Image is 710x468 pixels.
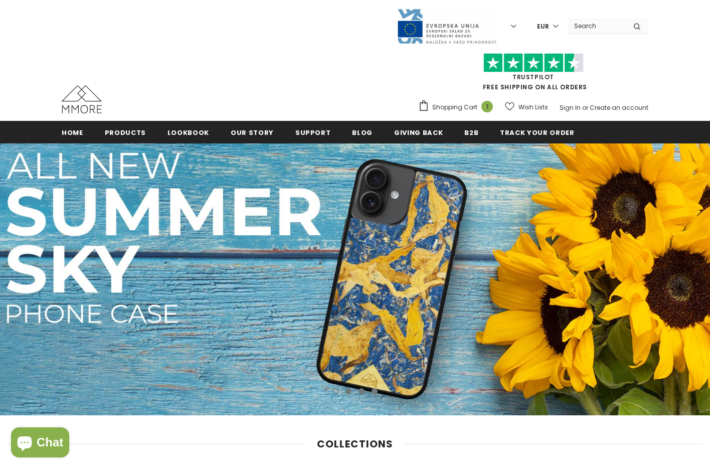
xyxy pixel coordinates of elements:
span: B2B [464,128,478,137]
img: Javni Razpis [397,8,497,45]
a: Shopping Cart 1 [418,100,498,115]
a: Home [62,121,83,143]
span: Products [105,128,146,137]
button: 1 [332,388,338,394]
a: Javni Razpis [397,22,497,30]
img: MMORE Cases [62,85,102,113]
img: Trust Pilot Stars [483,53,584,73]
a: Sign In [560,103,581,112]
a: Wish Lists [505,98,548,116]
a: Our Story [231,121,274,143]
a: support [295,121,331,143]
a: Trustpilot [512,73,554,81]
span: EUR [537,22,549,32]
a: B2B [464,121,478,143]
button: 2 [345,388,351,394]
button: 4 [372,388,378,394]
a: Blog [352,121,373,143]
input: Search Site [568,19,626,33]
span: Home [62,128,83,137]
span: Shopping Cart [432,102,477,112]
button: 3 [359,388,365,394]
a: Track your order [500,121,574,143]
a: Create an account [590,103,648,112]
span: Giving back [394,128,443,137]
span: Collections [317,437,393,451]
span: Wish Lists [518,102,548,112]
span: Lookbook [167,128,209,137]
inbox-online-store-chat: Shopify online store chat [8,427,72,460]
span: Blog [352,128,373,137]
span: Our Story [231,128,274,137]
span: 1 [481,101,493,112]
span: or [582,103,588,112]
span: FREE SHIPPING ON ALL ORDERS [418,58,648,91]
a: Lookbook [167,121,209,143]
a: Products [105,121,146,143]
span: support [295,128,331,137]
a: Giving back [394,121,443,143]
span: Track your order [500,128,574,137]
